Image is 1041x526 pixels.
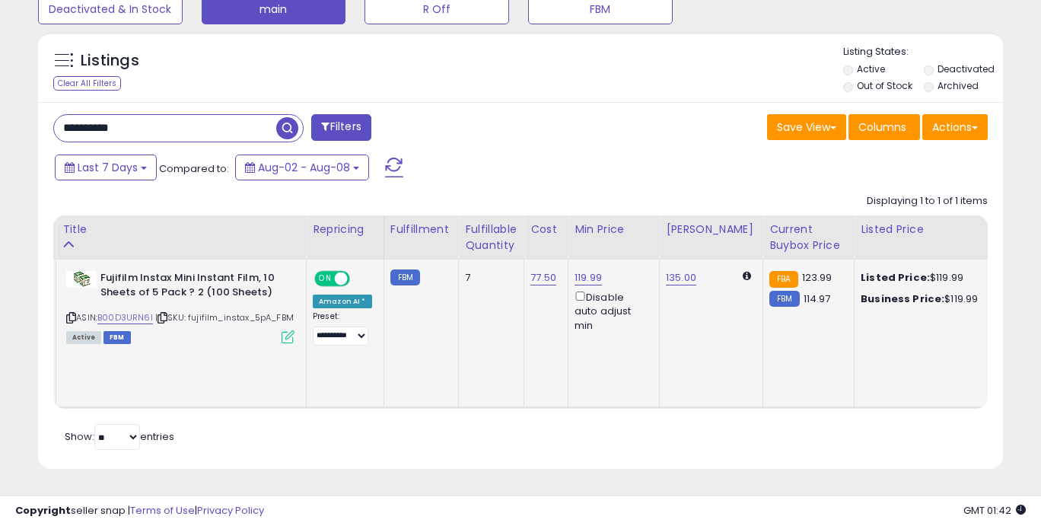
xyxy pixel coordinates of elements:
[857,79,912,92] label: Out of Stock
[313,222,377,237] div: Repricing
[313,295,372,308] div: Amazon AI *
[767,114,846,140] button: Save View
[769,291,799,307] small: FBM
[103,331,131,344] span: FBM
[155,311,294,324] span: | SKU: fujifilm_instax_5pA_FBM
[390,269,420,285] small: FBM
[575,270,602,285] a: 119.99
[867,194,988,209] div: Displaying 1 to 1 of 1 items
[81,50,139,72] h5: Listings
[66,271,97,288] img: 41FIWji0JBL._SL40_.jpg
[861,271,987,285] div: $119.99
[804,292,831,306] span: 114.97
[922,114,988,140] button: Actions
[197,503,264,518] a: Privacy Policy
[348,273,372,285] span: OFF
[316,273,335,285] span: ON
[311,114,371,141] button: Filters
[666,222,756,237] div: [PERSON_NAME]
[15,503,71,518] strong: Copyright
[861,222,992,237] div: Listed Price
[848,114,920,140] button: Columns
[861,270,930,285] b: Listed Price:
[15,504,264,518] div: seller snap | |
[666,270,696,285] a: 135.00
[861,292,987,306] div: $119.99
[62,222,300,237] div: Title
[235,155,369,180] button: Aug-02 - Aug-08
[465,271,512,285] div: 7
[861,292,944,306] b: Business Price:
[97,311,153,324] a: B00D3URN6I
[769,271,797,288] small: FBA
[55,155,157,180] button: Last 7 Days
[858,120,906,135] span: Columns
[313,311,372,346] div: Preset:
[938,79,979,92] label: Archived
[130,503,195,518] a: Terms of Use
[66,331,101,344] span: All listings currently available for purchase on Amazon
[575,222,653,237] div: Min Price
[575,289,648,333] div: Disable auto adjust min
[100,271,285,303] b: Fujifilm Instax Mini Instant Film, 10 Sheets of 5 Pack ? 2 (100 Sheets)
[53,76,121,91] div: Clear All Filters
[843,45,1004,59] p: Listing States:
[390,222,452,237] div: Fulfillment
[769,222,848,253] div: Current Buybox Price
[963,503,1026,518] span: 2025-08-16 01:42 GMT
[159,161,229,176] span: Compared to:
[857,62,885,75] label: Active
[78,160,138,175] span: Last 7 Days
[530,222,562,237] div: Cost
[530,270,556,285] a: 77.50
[258,160,350,175] span: Aug-02 - Aug-08
[66,271,294,342] div: ASIN:
[938,62,995,75] label: Deactivated
[465,222,517,253] div: Fulfillable Quantity
[65,429,174,444] span: Show: entries
[802,270,832,285] span: 123.99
